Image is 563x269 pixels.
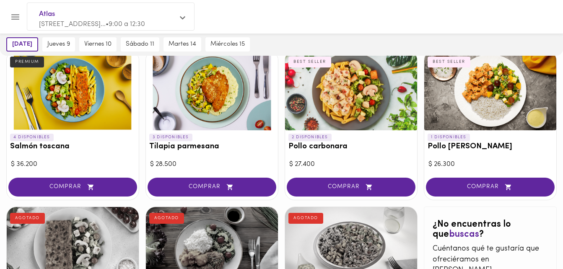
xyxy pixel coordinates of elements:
[149,134,192,141] p: 3 DISPONIBLES
[19,184,127,191] span: COMPRAR
[121,37,159,52] button: sábado 11
[84,41,112,48] span: viernes 10
[150,160,274,169] div: $ 28.500
[428,142,553,151] h3: Pollo [PERSON_NAME]
[428,134,470,141] p: 1 DISPONIBLES
[42,37,75,52] button: jueves 9
[149,142,275,151] h3: Tilapia parmesana
[428,57,470,67] div: BEST SELLER
[289,160,413,169] div: $ 27.400
[288,142,414,151] h3: Pollo carbonara
[514,220,555,261] iframe: Messagebird Livechat Widget
[433,220,548,240] h2: ¿No encuentras lo que ?
[288,213,323,224] div: AGOTADO
[428,160,552,169] div: $ 26.300
[146,51,278,130] div: Tilapia parmesana
[6,37,38,52] button: [DATE]
[10,134,54,141] p: 4 DISPONIBLES
[285,51,417,130] div: Pollo carbonara
[39,9,174,20] span: Atlas
[149,213,184,224] div: AGOTADO
[297,184,405,191] span: COMPRAR
[10,213,45,224] div: AGOTADO
[39,21,145,28] span: [STREET_ADDRESS]... • 9:00 a 12:30
[287,178,415,197] button: COMPRAR
[449,230,479,239] span: buscas
[288,57,331,67] div: BEST SELLER
[205,37,250,52] button: miércoles 15
[7,51,139,130] div: Salmón toscana
[126,41,154,48] span: sábado 11
[169,41,196,48] span: martes 14
[79,37,117,52] button: viernes 10
[436,184,544,191] span: COMPRAR
[8,178,137,197] button: COMPRAR
[5,7,26,27] button: Menu
[163,37,201,52] button: martes 14
[424,51,556,130] div: Pollo Tikka Massala
[10,142,135,151] h3: Salmón toscana
[10,57,44,67] div: PREMIUM
[148,178,276,197] button: COMPRAR
[47,41,70,48] span: jueves 9
[288,134,332,141] p: 2 DISPONIBLES
[158,184,266,191] span: COMPRAR
[12,41,32,48] span: [DATE]
[11,160,135,169] div: $ 36.200
[210,41,245,48] span: miércoles 15
[426,178,555,197] button: COMPRAR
